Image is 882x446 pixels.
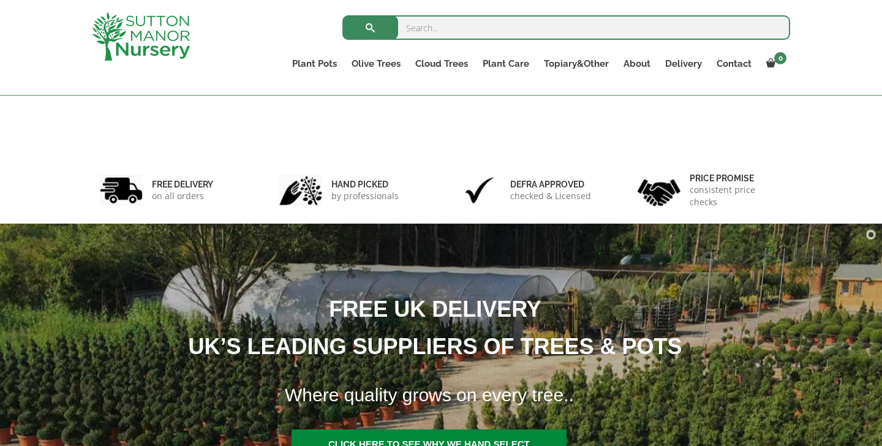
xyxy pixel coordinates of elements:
[638,172,680,209] img: 4.jpg
[285,55,344,72] a: Plant Pots
[279,175,322,206] img: 2.jpg
[342,15,790,40] input: Search...
[458,175,501,206] img: 3.jpg
[331,179,399,190] h6: hand picked
[759,55,790,72] a: 0
[92,12,190,61] img: logo
[616,55,658,72] a: About
[344,55,408,72] a: Olive Trees
[510,190,591,202] p: checked & Licensed
[690,184,783,208] p: consistent price checks
[475,55,537,72] a: Plant Care
[100,175,143,206] img: 1.jpg
[690,173,783,184] h6: Price promise
[537,55,616,72] a: Topiary&Other
[152,179,213,190] h6: FREE DELIVERY
[774,52,786,64] span: 0
[709,55,759,72] a: Contact
[269,377,872,414] h1: Where quality grows on every tree..
[408,55,475,72] a: Cloud Trees
[658,55,709,72] a: Delivery
[152,190,213,202] p: on all orders
[331,190,399,202] p: by professionals
[510,179,591,190] h6: Defra approved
